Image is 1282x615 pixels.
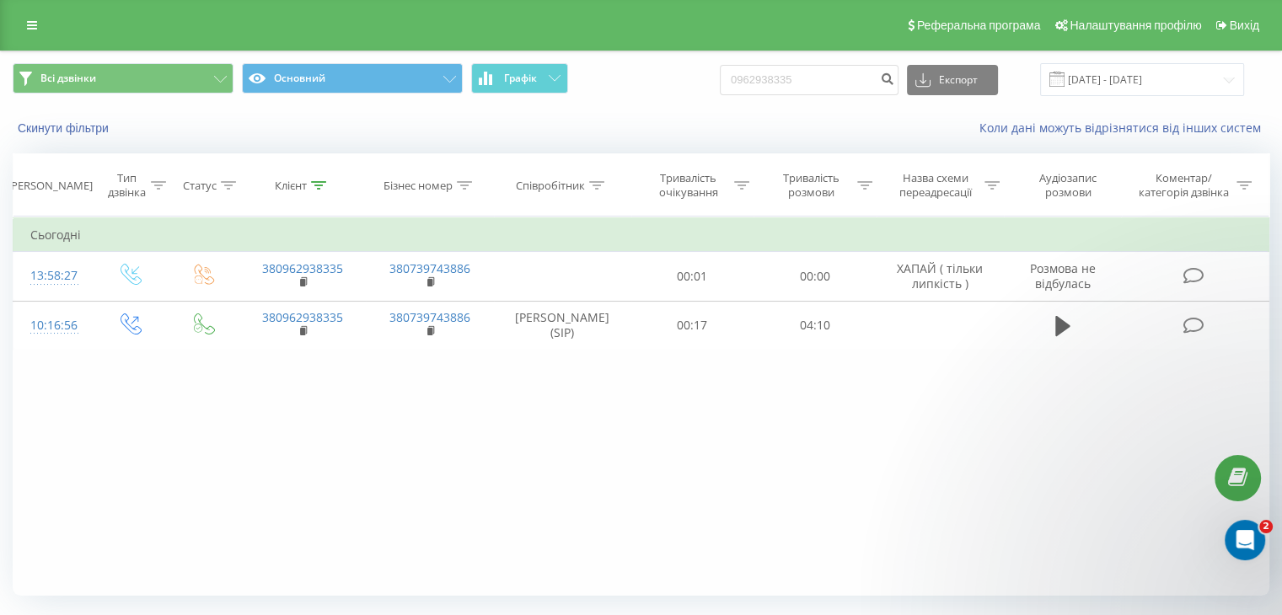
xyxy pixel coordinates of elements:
a: 380962938335 [262,260,343,276]
span: Всі дзвінки [40,72,96,85]
div: Тривалість очікування [646,171,731,200]
span: Розмова не відбулась [1030,260,1096,291]
iframe: Intercom live chat [1225,520,1265,560]
button: Основний [242,63,463,94]
td: 00:01 [631,252,754,301]
td: ХАПАЙ ( тільки липкість ) [876,252,1003,301]
button: Всі дзвінки [13,63,233,94]
div: Назва схеми переадресації [892,171,980,200]
td: 00:00 [754,252,876,301]
div: Аудіозапис розмови [1019,171,1118,200]
div: [PERSON_NAME] [8,179,93,193]
span: Реферальна програма [917,19,1041,32]
div: Тривалість розмови [769,171,853,200]
button: Графік [471,63,568,94]
div: Статус [183,179,217,193]
td: Сьогодні [13,218,1269,252]
a: 380962938335 [262,309,343,325]
a: 380739743886 [389,260,470,276]
div: Співробітник [516,179,585,193]
input: Пошук за номером [720,65,898,95]
div: 10:16:56 [30,309,75,342]
div: Коментар/категорія дзвінка [1134,171,1232,200]
button: Скинути фільтри [13,120,117,136]
a: Коли дані можуть відрізнятися вiд інших систем [979,120,1269,136]
button: Експорт [907,65,998,95]
td: 00:17 [631,301,754,350]
div: Тип дзвінка [106,171,146,200]
span: 2 [1259,520,1273,533]
div: Клієнт [275,179,307,193]
td: 04:10 [754,301,876,350]
div: Бізнес номер [384,179,453,193]
span: Графік [504,72,537,84]
span: Налаштування профілю [1070,19,1201,32]
div: 13:58:27 [30,259,75,292]
a: 380739743886 [389,309,470,325]
span: Вихід [1230,19,1259,32]
td: [PERSON_NAME] (SIP) [494,301,631,350]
